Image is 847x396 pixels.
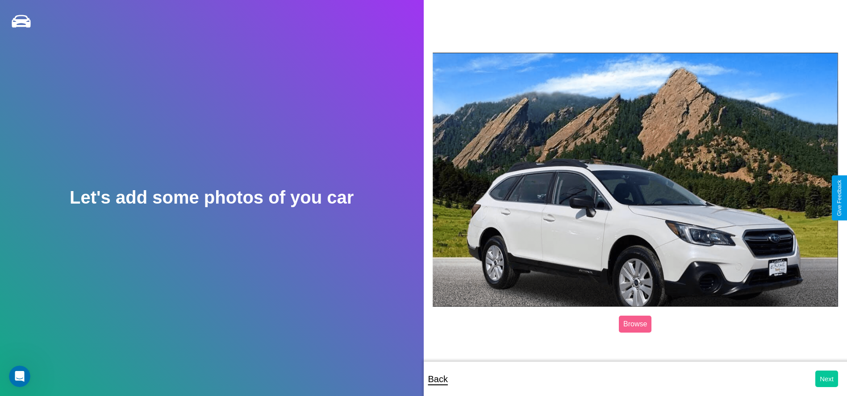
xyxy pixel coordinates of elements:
div: Give Feedback [836,180,843,216]
h2: Let's add some photos of you car [70,188,354,208]
img: posted [433,53,839,307]
button: Next [815,371,838,387]
iframe: Intercom live chat [9,366,30,387]
label: Browse [619,316,651,333]
p: Back [428,371,448,387]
